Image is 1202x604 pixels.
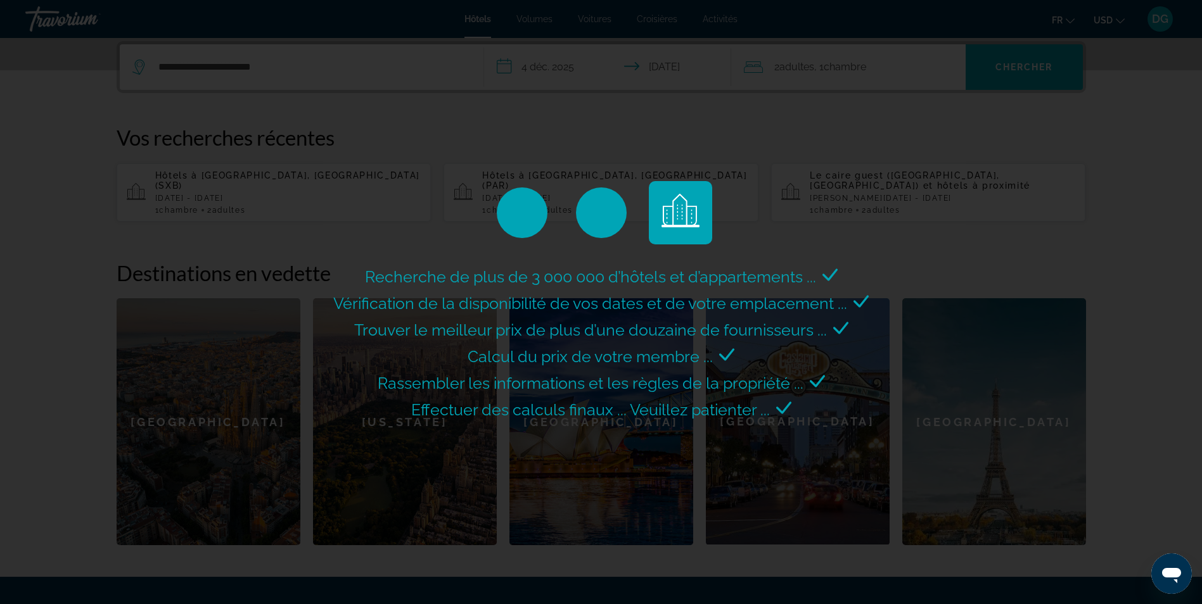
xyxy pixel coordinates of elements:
span: Calcul du prix de votre membre ... [468,347,713,366]
span: Trouver le meilleur prix de plus d’une douzaine de fournisseurs ... [354,320,827,339]
span: Vérification de la disponibilité de vos dates et de votre emplacement ... [333,294,847,313]
span: Rassembler les informations et les règles de la propriété ... [378,374,803,393]
iframe: Bouton de lancement de la fenêtre de messagerie [1151,553,1192,594]
span: Effectuer des calculs finaux ... Veuillez patienter ... [411,400,770,419]
span: Recherche de plus de 3 000 000 d’hôtels et d’appartements ... [365,267,816,286]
